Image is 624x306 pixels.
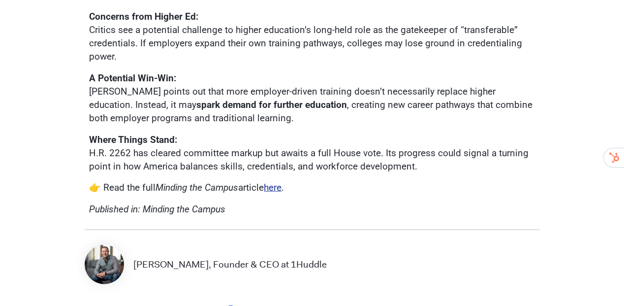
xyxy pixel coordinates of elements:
[197,99,347,110] strong: spark demand for further education
[156,182,239,193] em: Minding the Campus
[90,181,535,195] p: 👉 Read the full article .
[264,182,282,193] a: here
[90,10,535,64] p: Critics see a potential challenge to higher education’s long-held role as the gatekeeper of “tran...
[134,258,327,272] p: [PERSON_NAME], Founder & CEO at 1Huddle
[90,72,535,125] p: [PERSON_NAME] points out that more employer-driven training doesn’t necessarily replace higher ed...
[90,11,199,22] strong: Concerns from Higher Ed:
[90,204,226,215] em: Published in: Minding the Campus
[90,72,177,84] strong: A Potential Win-Win:
[90,134,535,173] p: H.R. 2262 has cleared committee markup but awaits a full House vote. Its progress could signal a ...
[90,134,178,145] strong: Where Things Stand:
